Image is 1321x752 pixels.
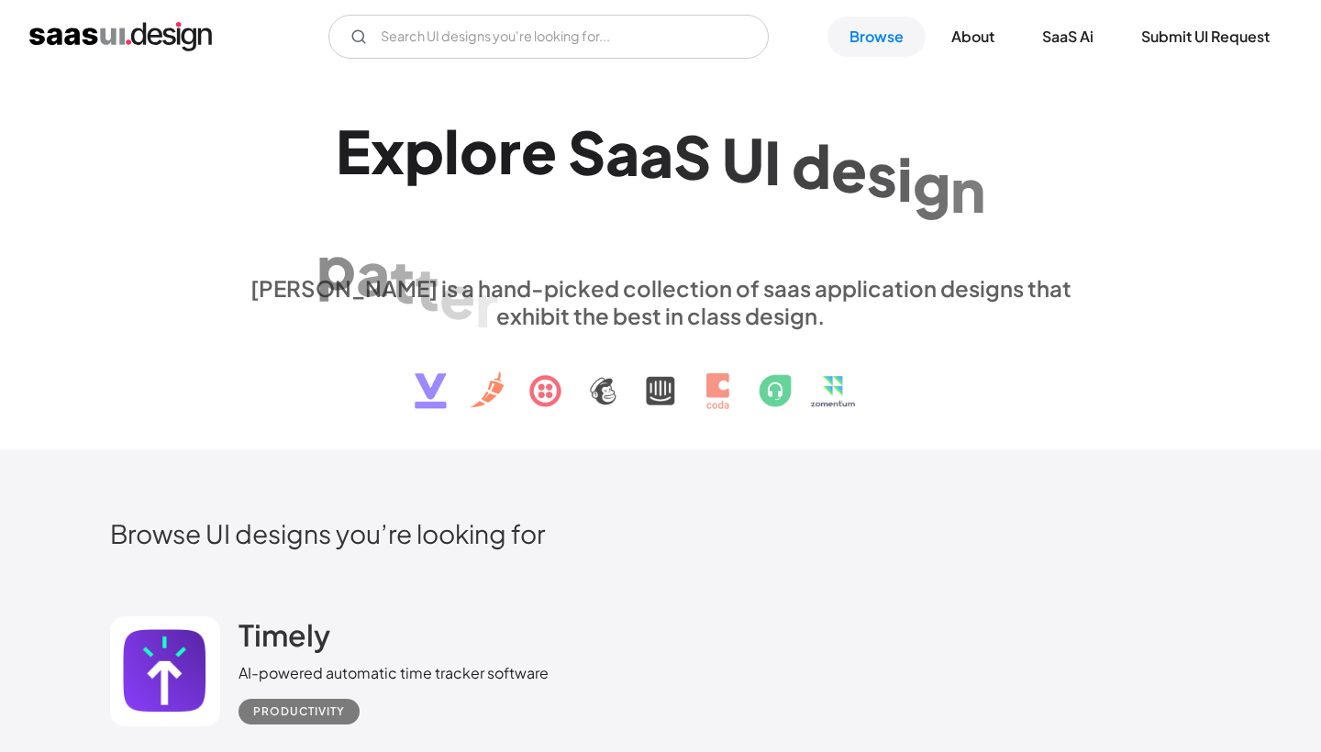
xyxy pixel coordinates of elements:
[29,22,212,51] a: home
[316,231,356,302] div: p
[498,116,521,186] div: r
[913,149,950,219] div: g
[827,17,926,57] a: Browse
[383,329,938,425] img: text, icon, saas logo
[444,116,460,186] div: l
[239,662,549,684] div: AI-powered automatic time tracker software
[371,116,405,186] div: x
[405,116,444,186] div: p
[328,15,769,59] form: Email Form
[867,138,897,209] div: s
[460,116,498,186] div: o
[831,134,867,205] div: e
[336,116,371,186] div: E
[253,701,345,723] div: Productivity
[415,252,439,323] div: t
[475,269,498,339] div: r
[110,517,1211,549] h2: Browse UI designs you’re looking for
[439,260,475,331] div: e
[568,116,605,187] div: S
[521,116,557,186] div: e
[328,15,769,59] input: Search UI designs you're looking for...
[722,124,764,194] div: U
[239,616,330,662] a: Timely
[929,17,1016,57] a: About
[897,143,913,214] div: i
[673,121,711,192] div: S
[792,130,831,201] div: d
[1020,17,1116,57] a: SaaS Ai
[764,127,781,197] div: I
[639,119,673,190] div: a
[390,245,415,315] div: t
[950,154,985,225] div: n
[239,274,1082,329] div: [PERSON_NAME] is a hand-picked collection of saas application designs that exhibit the best in cl...
[605,117,639,188] div: a
[1119,17,1292,57] a: Submit UI Request
[239,116,1082,257] h1: Explore SaaS UI design patterns & interactions.
[356,238,390,308] div: a
[239,616,330,653] h2: Timely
